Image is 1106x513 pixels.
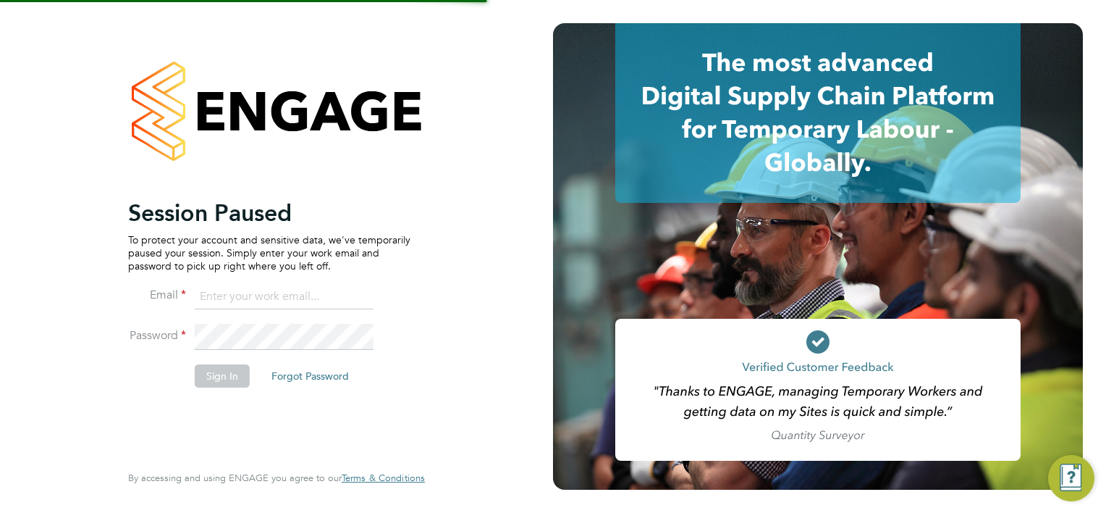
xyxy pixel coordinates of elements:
[128,472,425,484] span: By accessing and using ENGAGE you agree to our
[195,364,250,388] button: Sign In
[128,233,410,273] p: To protect your account and sensitive data, we've temporarily paused your session. Simply enter y...
[1048,455,1094,501] button: Engage Resource Center
[128,288,186,303] label: Email
[128,199,410,228] h2: Session Paused
[195,284,373,310] input: Enter your work email...
[342,472,425,484] span: Terms & Conditions
[342,472,425,484] a: Terms & Conditions
[128,328,186,343] label: Password
[260,364,360,388] button: Forgot Password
